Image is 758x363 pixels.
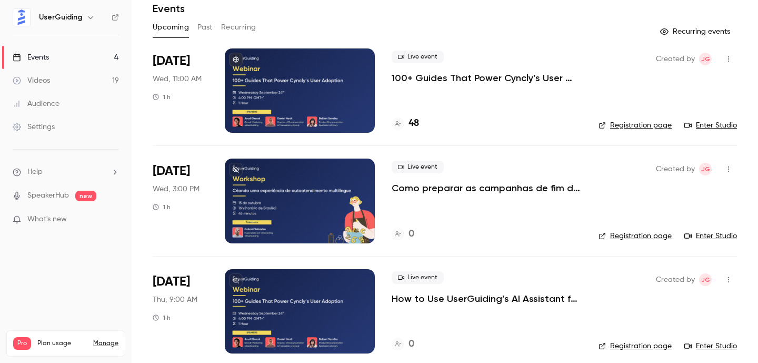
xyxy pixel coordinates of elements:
span: [DATE] [153,53,190,70]
span: Thu, 9:00 AM [153,295,197,305]
a: Como preparar as campanhas de fim de ano com a UserGuiding [392,182,582,194]
div: 1 h [153,313,171,322]
span: Joud Ghazal [699,163,712,175]
div: 1 h [153,93,171,101]
a: 0 [392,227,414,241]
h6: UserGuiding [39,12,82,23]
span: JG [701,273,710,286]
div: Sep 24 Wed, 4:00 PM (Europe/London) [153,48,208,133]
a: Registration page [599,341,672,351]
span: Joud Ghazal [699,53,712,65]
span: Created by [656,53,695,65]
span: JG [701,163,710,175]
a: Registration page [599,231,672,241]
img: UserGuiding [13,9,30,26]
li: help-dropdown-opener [13,166,119,178]
a: Enter Studio [684,341,737,351]
span: Live event [392,51,444,63]
span: Help [27,166,43,178]
div: Videos [13,75,50,86]
h4: 0 [408,227,414,241]
span: [DATE] [153,163,190,180]
a: How to Use UserGuiding’s AI Assistant for Seamless Support and Adoption [392,292,582,305]
a: Enter Studio [684,120,737,131]
span: Pro [13,337,31,350]
span: Live event [392,161,444,173]
div: Settings [13,122,55,132]
span: Created by [656,163,695,175]
span: What's new [27,214,67,225]
a: Enter Studio [684,231,737,241]
h4: 48 [408,116,419,131]
a: 100+ Guides That Power Cyncly’s User Adoption [392,72,582,84]
span: new [75,191,96,201]
span: Wed, 3:00 PM [153,184,200,194]
a: Registration page [599,120,672,131]
a: Manage [93,339,118,348]
span: [DATE] [153,273,190,290]
h4: 0 [408,337,414,351]
button: Recurring events [655,23,737,40]
div: Oct 15 Wed, 4:00 PM (America/Sao Paulo) [153,159,208,243]
span: Joud Ghazal [699,273,712,286]
div: 1 h [153,203,171,211]
div: Oct 23 Thu, 4:00 PM (Europe/Istanbul) [153,269,208,354]
span: Live event [392,271,444,284]
a: SpeakerHub [27,190,69,201]
span: JG [701,53,710,65]
div: Events [13,52,49,63]
span: Created by [656,273,695,286]
span: Wed, 11:00 AM [153,74,202,84]
a: 48 [392,116,419,131]
span: Plan usage [37,339,87,348]
h1: Events [153,2,185,15]
button: Recurring [221,19,256,36]
button: Past [197,19,213,36]
div: Audience [13,99,59,109]
iframe: Noticeable Trigger [106,215,119,224]
a: 0 [392,337,414,351]
button: Upcoming [153,19,189,36]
